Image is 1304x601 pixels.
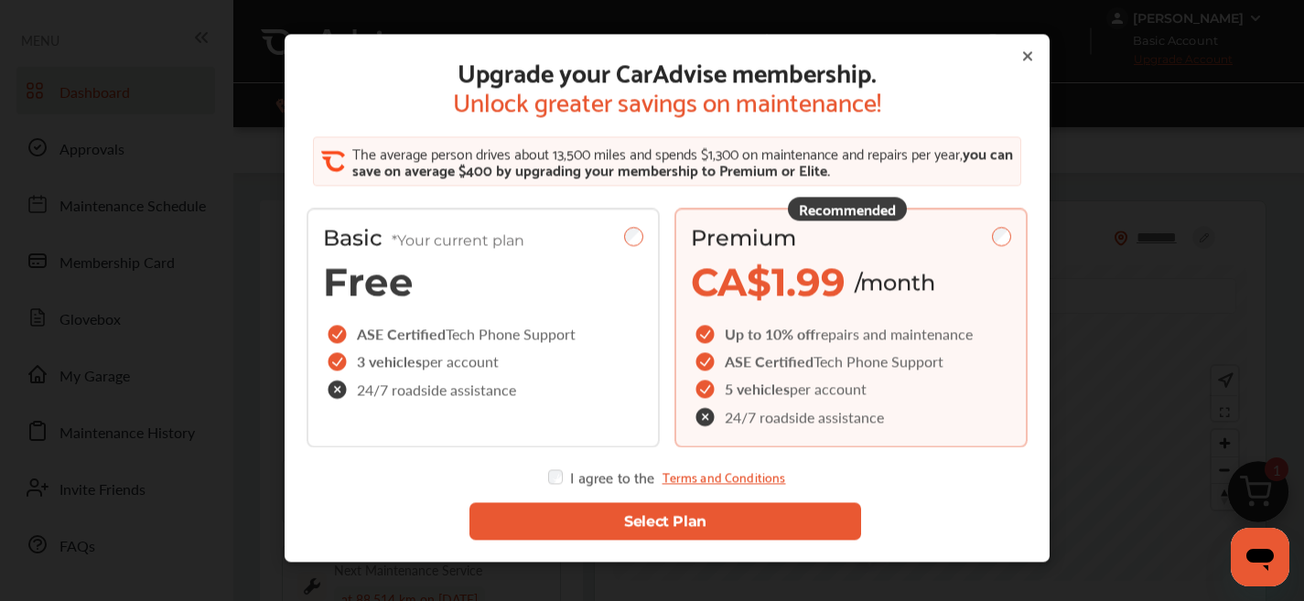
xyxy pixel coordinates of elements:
[790,378,867,399] span: per account
[357,350,422,371] span: 3 vehicles
[323,258,414,306] span: Free
[320,149,344,173] img: CA_CheckIcon.cf4f08d4.svg
[357,323,446,344] span: ASE Certified
[453,56,881,85] span: Upgrade your CarAdvise membership.
[446,323,576,344] span: Tech Phone Support
[469,502,861,540] button: Select Plan
[357,382,516,397] span: 24/7 roadside assistance
[725,378,790,399] span: 5 vehicles
[691,258,846,306] span: CA$1.99
[328,325,350,343] img: checkIcon.6d469ec1.svg
[855,269,935,295] span: /month
[328,352,350,370] img: checkIcon.6d469ec1.svg
[1231,528,1289,586] iframe: Button to launch messaging window
[725,410,884,424] span: 24/7 roadside assistance
[453,85,881,114] span: Unlock greater savings on maintenance!
[691,224,796,251] span: Premium
[351,140,962,165] span: The average person drives about 13,500 miles and spends $1,300 on maintenance and repairs per year,
[788,197,907,220] div: Recommended
[695,325,717,343] img: checkIcon.6d469ec1.svg
[695,380,717,398] img: checkIcon.6d469ec1.svg
[815,323,973,344] span: repairs and maintenance
[422,350,499,371] span: per account
[695,407,717,426] img: check-cross-icon.c68f34ea.svg
[814,350,943,371] span: Tech Phone Support
[725,350,814,371] span: ASE Certified
[725,323,815,344] span: Up to 10% off
[323,224,524,251] span: Basic
[328,380,350,399] img: check-cross-icon.c68f34ea.svg
[548,469,785,484] div: I agree to the
[351,140,1012,181] span: you can save on average $400 by upgrading your membership to Premium or Elite.
[695,352,717,370] img: checkIcon.6d469ec1.svg
[662,469,785,484] a: Terms and Conditions
[392,231,524,249] span: *Your current plan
